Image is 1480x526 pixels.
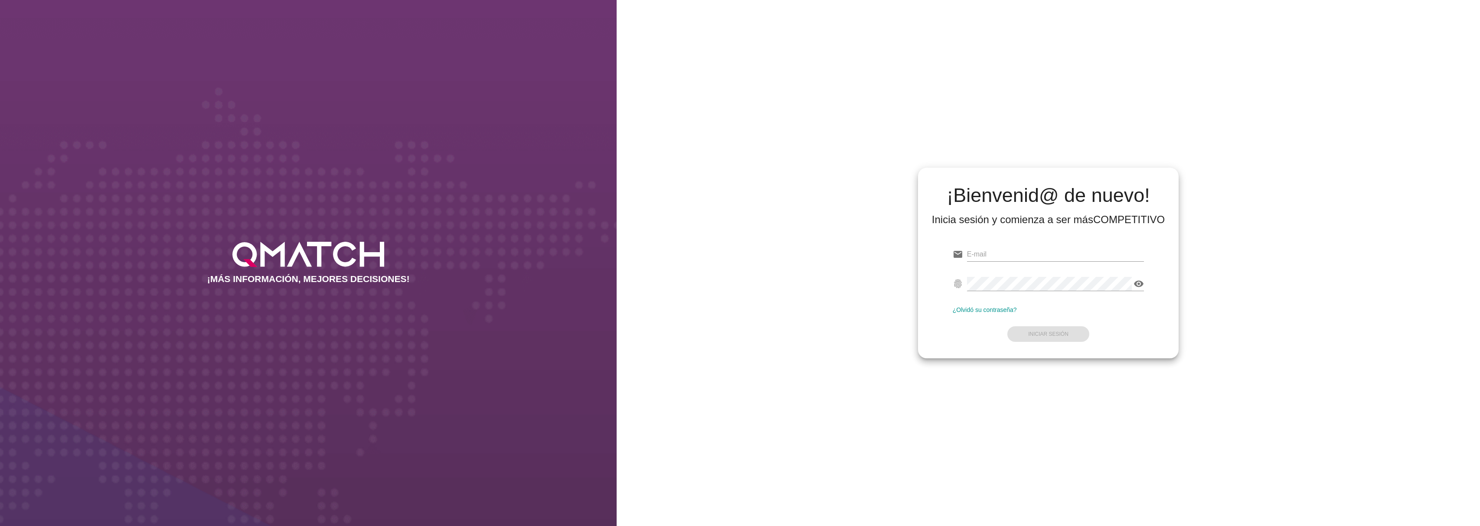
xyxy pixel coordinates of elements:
i: email [953,249,963,260]
i: visibility [1134,279,1144,289]
div: Inicia sesión y comienza a ser más [932,213,1165,227]
strong: COMPETITIVO [1093,214,1165,225]
h2: ¡Bienvenid@ de nuevo! [932,185,1165,206]
input: E-mail [967,247,1144,261]
a: ¿Olvidó su contraseña? [953,306,1017,313]
i: fingerprint [953,279,963,289]
h2: ¡MÁS INFORMACIÓN, MEJORES DECISIONES! [207,274,410,284]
